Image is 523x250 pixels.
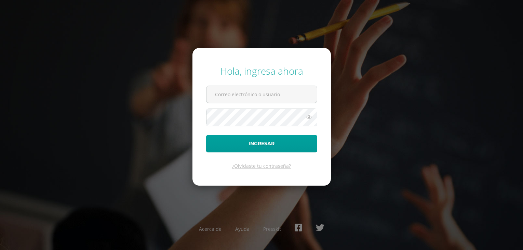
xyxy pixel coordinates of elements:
a: Presskit [263,226,281,232]
div: Hola, ingresa ahora [206,64,317,77]
a: ¿Olvidaste tu contraseña? [232,163,291,169]
button: Ingresar [206,135,317,152]
input: Correo electrónico o usuario [206,86,317,103]
a: Acerca de [199,226,222,232]
a: Ayuda [235,226,250,232]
